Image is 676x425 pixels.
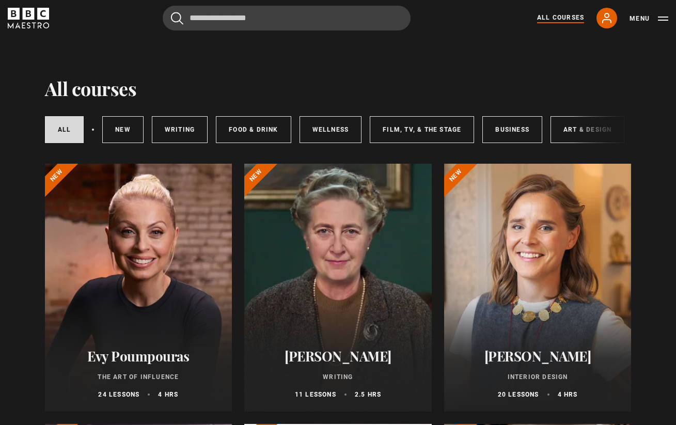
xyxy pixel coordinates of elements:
p: 24 lessons [98,390,139,399]
svg: BBC Maestro [8,8,49,28]
h2: [PERSON_NAME] [257,348,419,364]
input: Search [163,6,411,30]
h2: [PERSON_NAME] [457,348,619,364]
a: Food & Drink [216,116,291,143]
a: Evy Poumpouras The Art of Influence 24 lessons 4 hrs New [45,164,232,412]
a: Writing [152,116,208,143]
button: Submit the search query [171,12,183,25]
p: Interior Design [457,372,619,382]
p: 2.5 hrs [355,390,381,399]
p: The Art of Influence [57,372,220,382]
a: Business [482,116,542,143]
h1: All courses [45,77,137,99]
a: Film, TV, & The Stage [370,116,474,143]
p: 11 lessons [295,390,336,399]
a: All Courses [537,13,584,23]
button: Toggle navigation [630,13,668,24]
a: Wellness [300,116,362,143]
a: Art & Design [551,116,624,143]
p: 4 hrs [558,390,578,399]
h2: Evy Poumpouras [57,348,220,364]
a: [PERSON_NAME] Writing 11 lessons 2.5 hrs New [244,164,432,412]
a: All [45,116,84,143]
p: 4 hrs [158,390,178,399]
p: 20 lessons [498,390,539,399]
a: New [102,116,144,143]
a: [PERSON_NAME] Interior Design 20 lessons 4 hrs New [444,164,632,412]
p: Writing [257,372,419,382]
